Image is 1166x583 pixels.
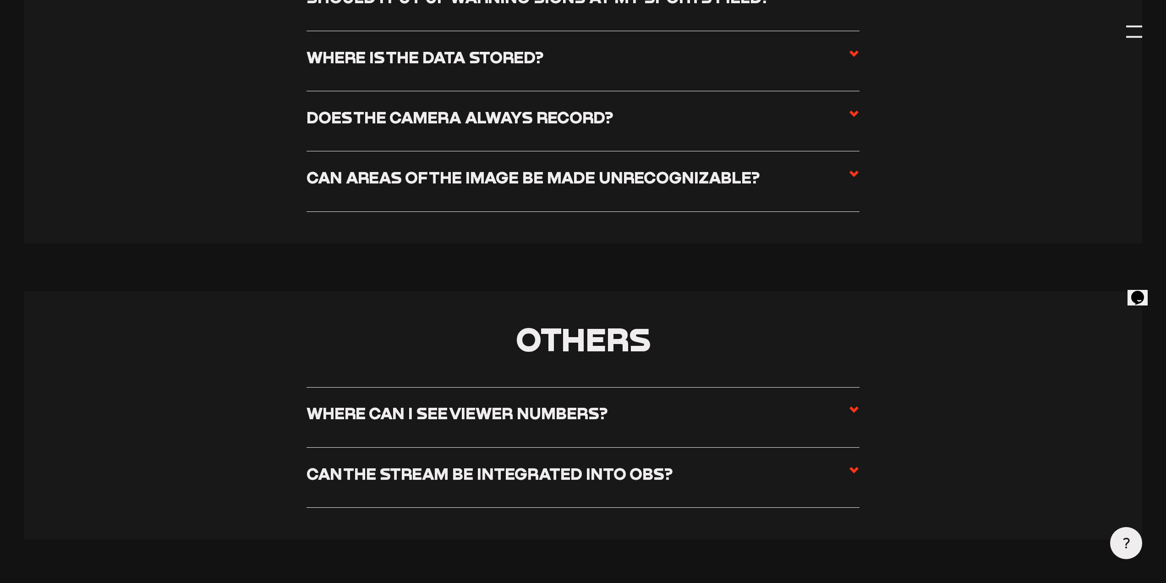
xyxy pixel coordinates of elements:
h3: Can areas of the image be made unrecognizable? [307,167,760,187]
h3: Does the camera always record? [307,107,613,127]
h3: Can the stream be integrated into OBS? [307,464,673,483]
iframe: chat widget [1128,278,1157,305]
h3: Where is the data stored? [307,47,544,67]
span: Others [516,319,651,359]
h3: Where can I see viewer numbers? [307,403,608,423]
